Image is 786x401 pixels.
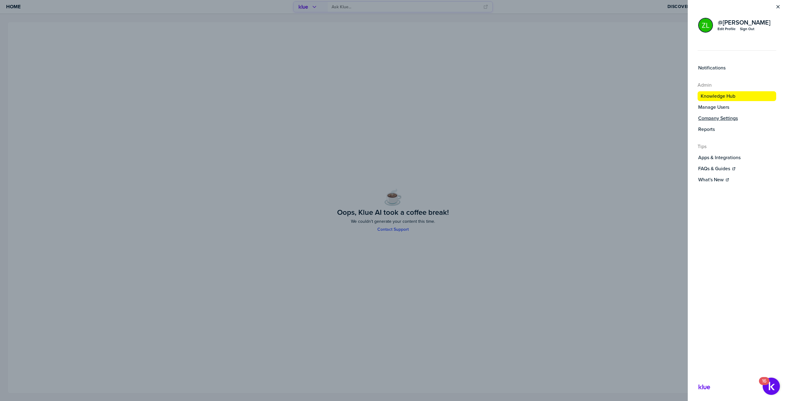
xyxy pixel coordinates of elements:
[698,115,776,122] a: Company Settings
[701,93,735,99] label: Knowledge Hub
[740,26,755,32] button: Sign Out
[698,81,776,89] h4: Admin
[698,104,729,110] label: Manage Users
[698,155,741,161] label: Apps & Integrations
[698,104,776,111] a: Manage Users
[717,19,771,26] a: @[PERSON_NAME]
[763,378,780,395] button: Open Resource Center, 16 new notifications
[698,126,715,132] label: Reports
[740,26,754,31] div: Sign Out
[698,65,726,71] label: Notifications
[699,18,712,32] img: 68efa1eb0dd1966221c28eaef6eec194-sml.png
[698,165,776,172] a: FAQs & Guides
[718,19,770,26] span: @ [PERSON_NAME]
[698,115,738,121] label: Company Settings
[698,18,713,33] div: Zev L.
[762,381,766,389] div: 16
[698,126,776,133] button: Reports
[698,91,776,101] button: Knowledge Hub
[698,154,776,161] button: Apps & Integrations
[718,26,736,31] div: Edit Profile
[698,64,776,72] a: Notifications
[698,166,730,172] label: FAQs & Guides
[698,143,776,150] h4: Tips
[775,4,781,10] button: Close Menu
[717,26,736,32] a: Edit Profile
[698,176,776,183] a: What's New
[698,177,724,183] label: What's New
